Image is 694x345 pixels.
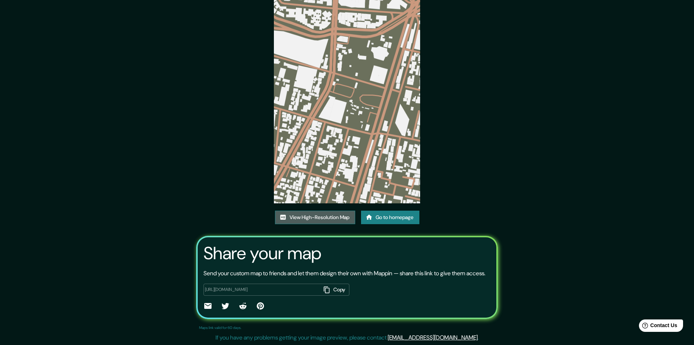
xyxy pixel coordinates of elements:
h3: Share your map [203,243,321,264]
p: Send your custom map to friends and let them design their own with Mappin — share this link to gi... [203,269,485,278]
p: Maps link valid for 60 days. [199,325,241,330]
a: Go to homepage [361,211,419,224]
button: Copy [321,284,349,296]
a: [EMAIL_ADDRESS][DOMAIN_NAME] [388,334,478,341]
p: If you have any problems getting your image preview, please contact . [216,333,479,342]
a: View High-Resolution Map [275,211,355,224]
iframe: Help widget launcher [629,317,686,337]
